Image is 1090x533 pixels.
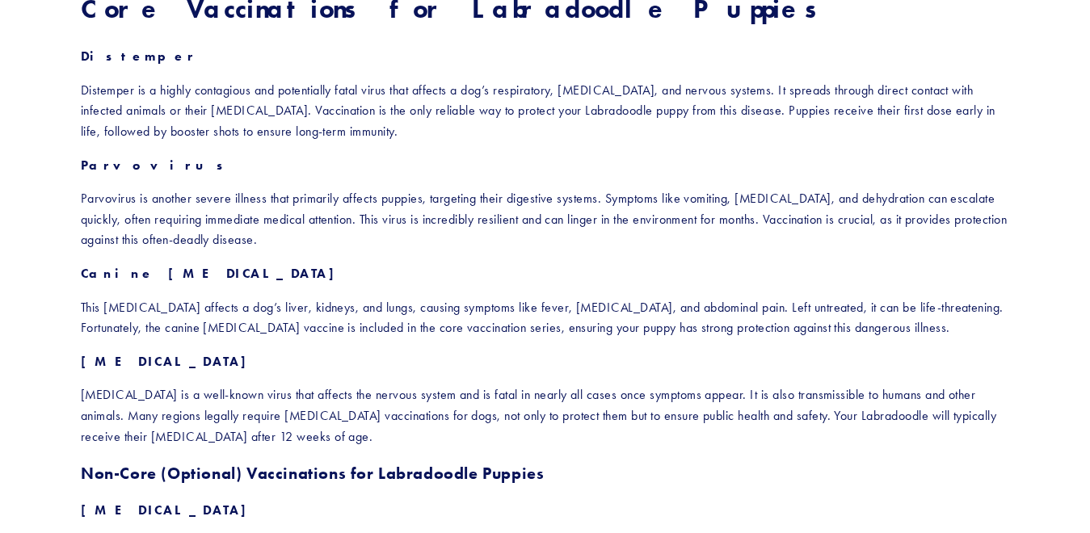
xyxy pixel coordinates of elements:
[81,48,197,64] strong: Distemper
[81,80,1009,142] p: Distemper is a highly contagious and potentially fatal virus that affects a dog’s respiratory, [M...
[81,188,1009,250] p: Parvovirus is another severe illness that primarily affects puppies, targeting their digestive sy...
[81,354,255,369] strong: [MEDICAL_DATA]
[81,157,233,173] strong: Parvovirus
[81,266,343,281] strong: Canine [MEDICAL_DATA]
[81,384,1009,447] p: [MEDICAL_DATA] is a well-known virus that affects the nervous system and is fatal in nearly all c...
[81,464,545,483] strong: Non-Core (Optional) Vaccinations for Labradoodle Puppies
[81,297,1009,338] p: This [MEDICAL_DATA] affects a dog’s liver, kidneys, and lungs, causing symptoms like fever, [MEDI...
[81,502,255,518] strong: [MEDICAL_DATA]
